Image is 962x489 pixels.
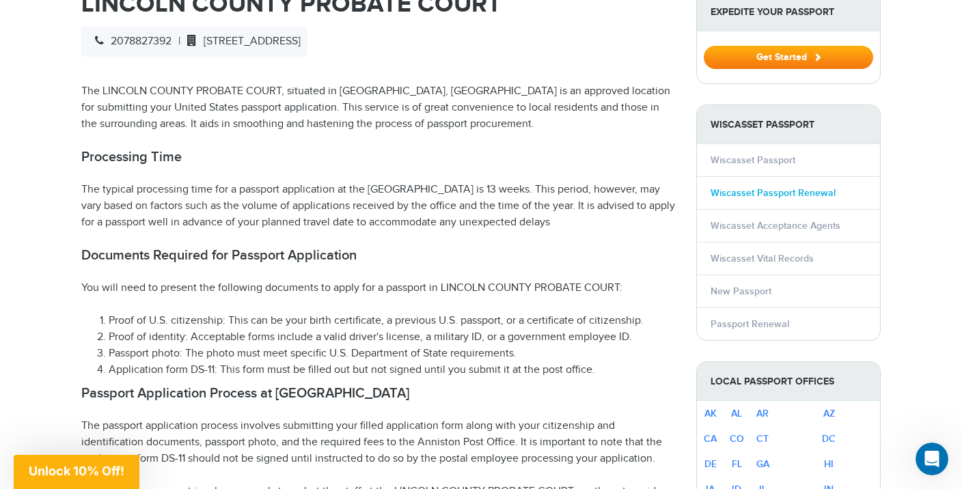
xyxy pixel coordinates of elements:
div: Unlock 10% Off! [14,455,139,489]
span: 2078827392 [88,35,171,48]
a: Wiscasset Passport [711,154,795,166]
p: The passport application process involves submitting your filled application form along with your... [81,418,676,467]
a: FL [732,458,742,470]
a: AK [704,408,717,419]
p: You will need to present the following documents to apply for a passport in LINCOLN COUNTY PROBAT... [81,280,676,296]
h2: Processing Time [81,149,676,165]
h2: Documents Required for Passport Application [81,247,676,264]
a: CA [704,433,717,445]
li: Application form DS-11: This form must be filled out but not signed until you submit it at the po... [109,362,676,378]
p: The LINCOLN COUNTY PROBATE COURT, situated in [GEOGRAPHIC_DATA], [GEOGRAPHIC_DATA] is an approved... [81,83,676,132]
strong: Local Passport Offices [697,362,880,401]
a: Get Started [704,51,873,62]
a: Wiscasset Passport Renewal [711,187,836,199]
p: The typical processing time for a passport application at the [GEOGRAPHIC_DATA] is 13 weeks. This... [81,182,676,231]
a: Passport Renewal [711,318,789,330]
a: DC [822,433,836,445]
a: CT [756,433,769,445]
span: [STREET_ADDRESS] [180,35,301,48]
button: Get Started [704,46,873,69]
span: Unlock 10% Off! [29,464,124,478]
a: New Passport [711,285,771,297]
a: GA [756,458,769,470]
a: AR [756,408,769,419]
a: CO [730,433,744,445]
a: DE [704,458,717,470]
iframe: Intercom live chat [916,443,948,475]
li: Proof of U.S. citizenship: This can be your birth certificate, a previous U.S. passport, or a cer... [109,313,676,329]
a: Wiscasset Vital Records [711,253,814,264]
a: Wiscasset Acceptance Agents [711,220,840,232]
div: | [81,27,307,57]
strong: Wiscasset Passport [697,105,880,144]
a: HI [824,458,834,470]
a: AL [731,408,742,419]
li: Proof of identity: Acceptable forms include a valid driver's license, a military ID, or a governm... [109,329,676,346]
li: Passport photo: The photo must meet specific U.S. Department of State requirements. [109,346,676,362]
a: AZ [823,408,835,419]
h2: Passport Application Process at [GEOGRAPHIC_DATA] [81,385,676,402]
